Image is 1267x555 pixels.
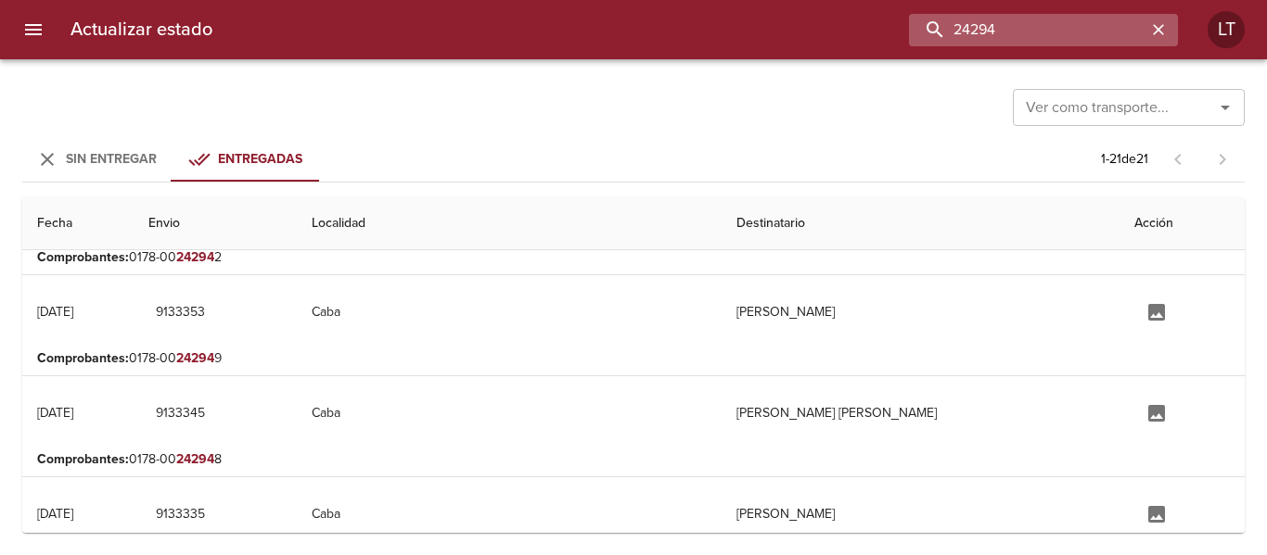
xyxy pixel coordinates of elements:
p: 0178-00 9 [37,349,1230,368]
div: Tabs Envios [22,137,319,182]
td: Caba [297,275,723,349]
td: [PERSON_NAME] [722,477,1120,551]
div: Abrir información de usuario [1208,11,1245,48]
h6: Actualizar estado [70,15,212,44]
b: Comprobantes : [37,249,129,265]
th: Fecha [22,197,134,250]
em: 24294 [176,451,214,467]
button: menu [11,7,56,52]
span: Entregadas [218,151,302,167]
div: [DATE] [37,405,73,421]
th: Localidad [297,197,723,250]
button: Abrir [1212,95,1238,120]
div: [DATE] [37,506,73,522]
span: Agregar documentación [1134,404,1179,420]
p: 0178-00 2 [37,248,1230,267]
span: 9133353 [156,301,205,324]
span: 9133335 [156,503,205,526]
th: Destinatario [722,197,1120,250]
b: Comprobantes : [37,350,129,366]
span: Agregar documentación [1134,505,1179,521]
p: 0178-00 8 [37,450,1230,469]
td: [PERSON_NAME] [722,275,1120,349]
span: Sin Entregar [66,151,157,167]
em: 24294 [176,350,214,366]
th: Acción [1120,197,1245,250]
th: Envio [134,197,297,250]
td: Caba [297,477,723,551]
div: [DATE] [37,304,73,320]
td: Caba [297,376,723,450]
span: Pagina siguiente [1200,137,1245,182]
b: Comprobantes : [37,451,129,467]
div: LT [1208,11,1245,48]
button: 9133335 [148,498,212,532]
span: Agregar documentación [1134,303,1179,319]
span: Pagina anterior [1156,149,1200,168]
button: 9133345 [148,397,212,431]
span: 9133345 [156,402,205,425]
em: 24294 [176,249,214,265]
input: buscar [909,14,1146,46]
p: 1 - 21 de 21 [1101,150,1148,169]
button: 9133353 [148,296,212,330]
td: [PERSON_NAME] [PERSON_NAME] [722,376,1120,450]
